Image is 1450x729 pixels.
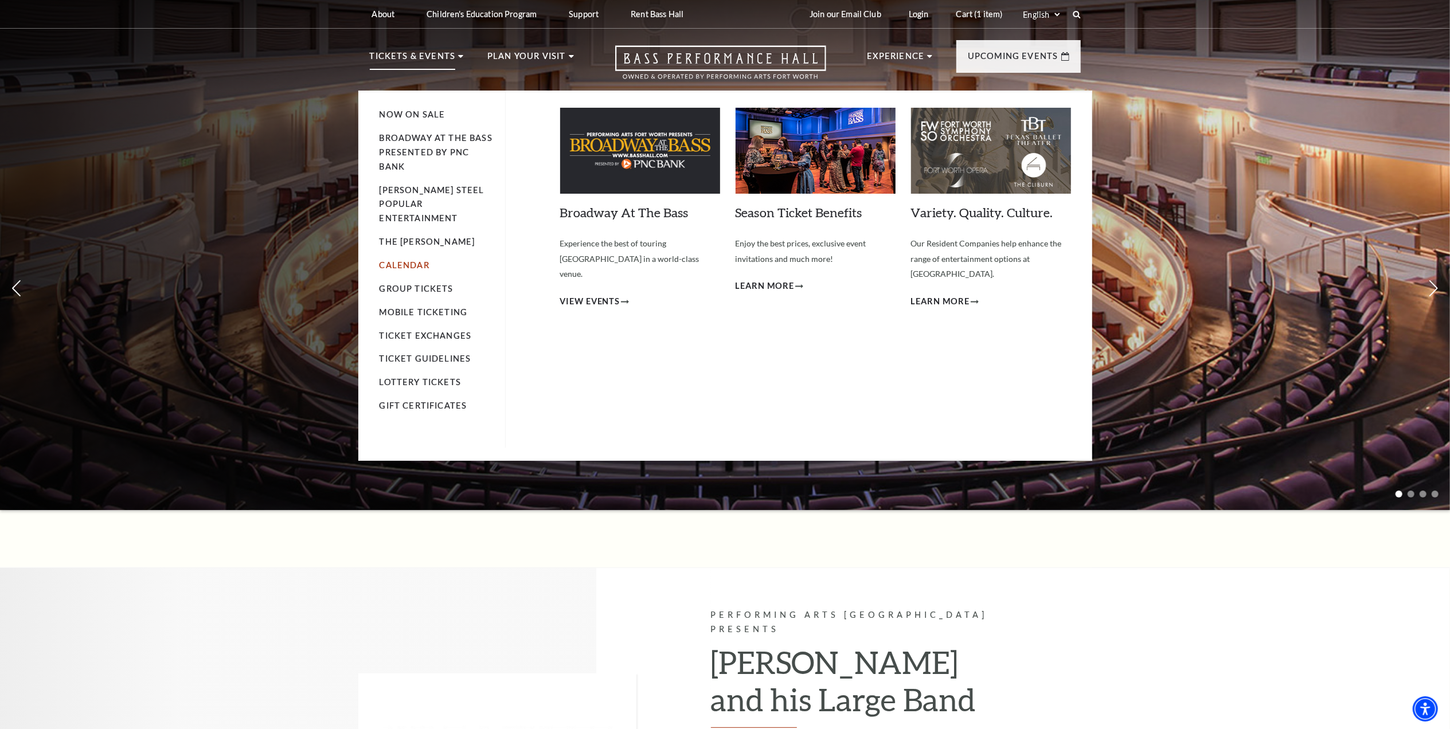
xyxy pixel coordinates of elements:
[380,284,454,293] a: Group Tickets
[370,49,456,70] p: Tickets & Events
[911,205,1053,220] a: Variety. Quality. Culture.
[560,295,620,309] span: View Events
[736,279,795,293] span: Learn More
[711,608,1018,637] p: Performing Arts [GEOGRAPHIC_DATA] Presents
[380,185,484,224] a: [PERSON_NAME] Steel Popular Entertainment
[968,49,1058,70] p: Upcoming Events
[1413,696,1438,722] div: Accessibility Menu
[736,108,896,194] img: Season Ticket Benefits
[911,108,1071,194] img: Variety. Quality. Culture.
[569,9,599,19] p: Support
[736,279,804,293] a: Learn More Season Ticket Benefits
[380,377,462,387] a: Lottery Tickets
[911,295,979,309] a: Learn More Variety. Quality. Culture.
[631,9,683,19] p: Rent Bass Hall
[380,354,471,363] a: Ticket Guidelines
[736,236,896,266] p: Enjoy the best prices, exclusive event invitations and much more!
[380,133,493,171] a: Broadway At The Bass presented by PNC Bank
[574,45,867,91] a: Open this option
[736,205,862,220] a: Season Ticket Benefits
[380,260,429,270] a: Calendar
[372,9,395,19] p: About
[427,9,537,19] p: Children's Education Program
[867,49,925,70] p: Experience
[560,205,689,220] a: Broadway At The Bass
[560,236,720,282] p: Experience the best of touring [GEOGRAPHIC_DATA] in a world-class venue.
[380,237,475,246] a: The [PERSON_NAME]
[1021,9,1062,20] select: Select:
[711,644,1018,728] h2: [PERSON_NAME] and his Large Band
[380,307,468,317] a: Mobile Ticketing
[911,295,970,309] span: Learn More
[560,295,630,309] a: View Events
[380,109,445,119] a: Now On Sale
[380,401,467,410] a: Gift Certificates
[380,331,472,340] a: Ticket Exchanges
[911,236,1071,282] p: Our Resident Companies help enhance the range of entertainment options at [GEOGRAPHIC_DATA].
[487,49,566,70] p: Plan Your Visit
[560,108,720,194] img: Broadway At The Bass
